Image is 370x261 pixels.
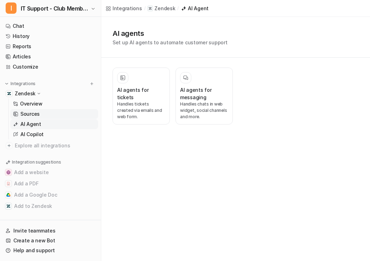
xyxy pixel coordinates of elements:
[7,91,11,96] img: Zendesk
[154,5,175,12] p: Zendesk
[147,5,175,12] a: Zendesk
[3,141,98,151] a: Explore all integrations
[6,142,13,149] img: explore all integrations
[10,99,98,109] a: Overview
[177,5,179,12] span: /
[106,5,142,12] a: Integrations
[144,5,146,12] span: /
[117,101,165,120] p: Handles tickets created via emails and web form.
[4,81,9,86] img: expand menu
[3,21,98,31] a: Chat
[113,28,227,39] h1: AI agents
[20,131,44,138] p: AI Copilot
[20,110,40,117] p: Sources
[3,62,98,72] a: Customize
[3,226,98,236] a: Invite teammates
[10,129,98,139] a: AI Copilot
[6,193,11,197] img: Add a Google Doc
[181,5,209,12] a: AI Agent
[113,39,227,46] p: Set up AI agents to automate customer support
[3,42,98,51] a: Reports
[89,81,94,86] img: menu_add.svg
[6,182,11,186] img: Add a PDF
[188,5,209,12] div: AI Agent
[6,2,17,14] span: I
[20,100,43,107] p: Overview
[113,5,142,12] div: Integrations
[3,80,38,87] button: Integrations
[3,52,98,62] a: Articles
[3,189,98,200] button: Add a Google DocAdd a Google Doc
[15,140,95,151] span: Explore all integrations
[180,86,228,101] h3: AI agents for messaging
[3,246,98,255] a: Help and support
[3,178,98,189] button: Add a PDFAdd a PDF
[117,86,165,101] h3: AI agents for tickets
[11,81,36,87] p: Integrations
[3,236,98,246] a: Create a new Bot
[12,159,61,165] p: Integration suggestions
[15,90,36,97] p: Zendesk
[113,68,170,125] button: AI agents for ticketsHandles tickets created via emails and web form.
[6,170,11,174] img: Add a website
[3,167,98,178] button: Add a websiteAdd a website
[10,119,98,129] a: AI Agent
[3,200,98,212] button: Add to ZendeskAdd to Zendesk
[176,68,233,125] button: AI agents for messagingHandles chats in web widget, social channels and more.
[20,121,41,128] p: AI Agent
[21,4,89,13] span: IT Support - Club Members
[3,31,98,41] a: History
[10,109,98,119] a: Sources
[6,204,11,208] img: Add to Zendesk
[180,101,228,120] p: Handles chats in web widget, social channels and more.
